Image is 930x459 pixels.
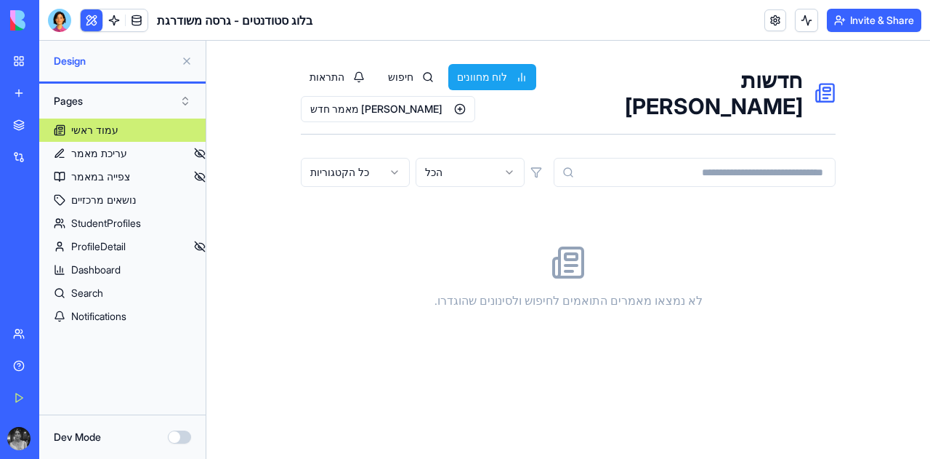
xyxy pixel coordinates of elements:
button: Invite & Share [827,9,921,32]
img: ACg8ocJpo7-6uNqbL2O6o9AdRcTI_wCXeWsoHdL_BBIaBlFxyFzsYWgr=s96-c [7,427,31,450]
div: Dashboard [71,263,121,277]
div: נושאים מרכזיים [71,193,137,207]
div: ProfileDetail [71,239,126,254]
button: חיפוש [173,23,236,49]
a: Search [39,282,206,305]
a: עריכת מאמר [39,142,206,165]
a: ProfileDetail [39,235,206,258]
div: StudentProfiles [71,216,141,231]
a: Notifications [39,305,206,328]
label: Dev Mode [54,430,101,444]
button: Pages [46,89,198,113]
h1: חדשות [PERSON_NAME] [416,26,597,79]
a: נושאים מרכזיים [39,188,206,212]
button: לוח מחוונים [242,23,330,49]
button: [PERSON_NAME] מאמר חדש [94,55,269,81]
div: עריכת מאמר [71,146,127,161]
img: logo [10,10,100,31]
div: עמוד ראשי [71,123,118,137]
span: Design [54,54,175,68]
div: Search [71,286,103,300]
div: Notifications [71,309,126,324]
a: עמוד ראשי [39,119,206,142]
p: לא נמצאו מאמרים התואמים לחיפוש ולסינונים שהוגדרו. [94,251,629,268]
a: StudentProfiles [39,212,206,235]
a: Dashboard [39,258,206,282]
div: צפייה במאמר [71,169,130,184]
a: צפייה במאמר [39,165,206,188]
span: בלוג סטודנטים - גרסה משודרגת [157,12,312,29]
button: התראות [94,23,167,49]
